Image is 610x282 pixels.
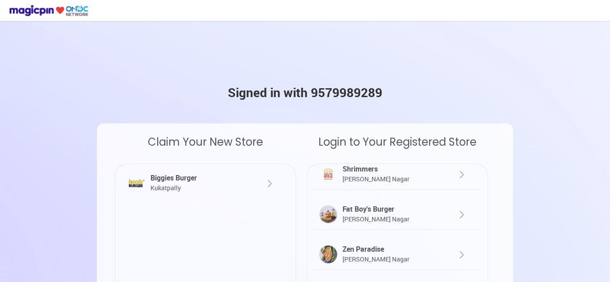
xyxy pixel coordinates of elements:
[307,134,488,150] div: Login to Your Registered Store
[127,174,145,192] img: R3PopIzTJ-0LRIW5dzSpVLxCmzk3bgMqlwGDhGbqfPECnAmEw2-FUfDL63fxhE1sI-Jqz98DkW-qq79C_XGhZb_zOsN8qYz0d...
[319,165,337,183] img: DpoxUCRiC1vOz606HcPf_WqaIL-Z0NsmFQ0bWJtD3-P2xx3LYThsN1NF-ZrtQk_ew1VaGsKy6J5BHQyBaJIi8M3risZCesnHz...
[456,249,467,260] img: XlYOYvQ0gw0A81AM9AMNAPNQDPQDDQDzUAz0AxsaeAhO5CPe0h6BFsAAAAASUVORK5CYII=
[456,209,467,220] img: XlYOYvQ0gw0A81AM9AMNAPNQDPQDDQDzUAz0AxsaeAhO5CPe0h6BFsAAAAASUVORK5CYII=
[456,169,467,180] img: XlYOYvQ0gw0A81AM9AMNAPNQDPQDDQDzUAz0AxsaeAhO5CPe0h6BFsAAAAASUVORK5CYII=
[150,184,181,192] span: Kukatpally
[319,245,337,263] img: DHltvkPtXjUvfS0dGgvGiJaflZq1Xf9EsjCgleE6MKdCA44nbsGdS029f0uS32fyRuSTZTf0a-TaeP6fOitRRIf_U5RjOeiGb...
[343,215,409,223] span: [PERSON_NAME] Nagar
[319,205,337,223] img: KLereyVRsw6nBgNBTqQ4Q-LyDbtD49uJaOLprKXBoVqEvT_clRMGlTcUGwGlPq8bhv_J3MohZPONq65cP1-HE8q8oJ94UFA7c...
[9,4,88,16] img: ondc-logo-new-small.8a59708e.svg
[148,173,247,193] div: Biggies Burger
[115,134,296,150] div: Claim Your New Store
[264,178,275,189] img: XlYOYvQ0gw0A81AM9AMNAPNQDPQDDQDzUAz0AxsaeAhO5CPe0h6BFsAAAAASUVORK5CYII=
[343,255,409,263] span: [PERSON_NAME] Nagar
[228,83,382,101] div: Signed in with 9579989289
[340,164,439,184] div: Shrimmers
[340,244,439,265] div: Zen Paradise
[340,204,439,225] div: Fat Boy's Burger
[343,175,409,183] span: [PERSON_NAME] Nagar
